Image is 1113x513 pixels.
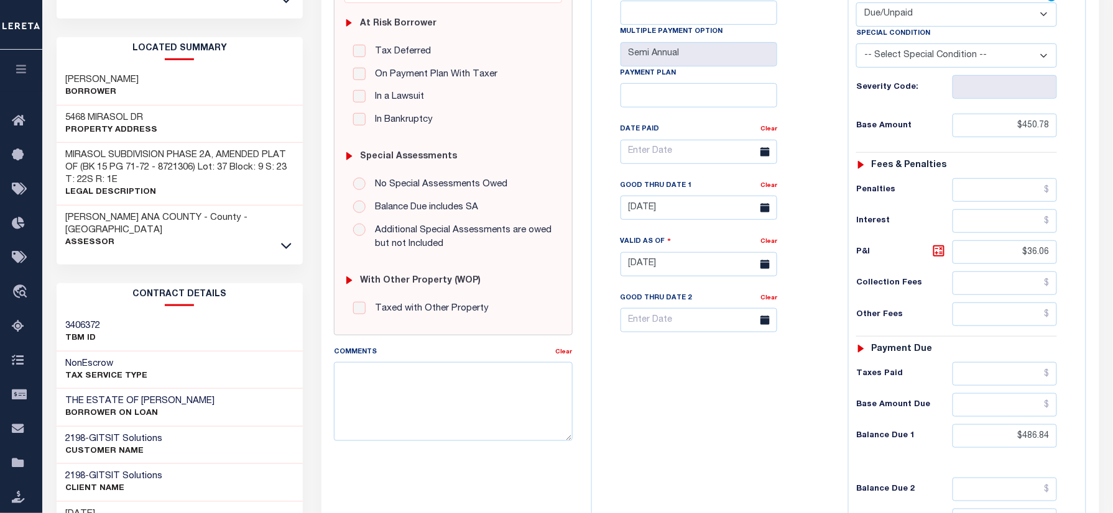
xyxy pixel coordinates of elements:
h2: LOCATED SUMMARY [57,37,303,60]
h6: Penalties [856,185,953,195]
input: $ [953,178,1057,202]
h6: Base Amount Due [856,400,953,410]
input: $ [953,424,1057,448]
input: Enter Date [621,140,777,164]
input: Enter Date [621,308,777,332]
h3: [PERSON_NAME] ANA COUNTY - County - [GEOGRAPHIC_DATA] [66,212,294,237]
h6: Payment due [872,344,933,355]
i: travel_explore [12,284,32,301]
input: $ [953,209,1057,233]
input: $ [953,114,1057,137]
h2: CONTRACT details [57,283,303,306]
p: Tax Service Type [66,370,148,383]
span: 2198 [66,434,86,443]
label: Good Thru Date 1 [621,181,692,191]
label: Multiple Payment Option [621,27,723,37]
span: 2198 [66,471,86,481]
p: Borrower [66,86,139,99]
label: Valid as Of [621,235,672,247]
input: Enter Date [621,252,777,276]
h3: NonEscrow [66,358,148,370]
h6: Taxes Paid [856,369,953,379]
label: Special Condition [856,29,930,39]
h3: - [66,433,163,445]
h6: Balance Due 1 [856,431,953,441]
label: Balance Due includes SA [369,201,478,215]
h6: Interest [856,216,953,226]
h3: THE ESTATE OF [PERSON_NAME] [66,395,215,407]
h6: Severity Code: [856,83,953,93]
label: Good Thru Date 2 [621,293,692,304]
a: Clear [760,295,777,301]
input: Enter Date [621,196,777,220]
a: Clear [760,238,777,245]
h3: 3406372 [66,320,101,332]
label: Date Paid [621,124,660,135]
label: In Bankruptcy [369,113,433,127]
h6: Collection Fees [856,278,953,288]
p: Property Address [66,124,158,137]
label: Taxed with Other Property [369,302,489,316]
input: $ [953,302,1057,326]
label: Comments [334,347,377,358]
h6: Balance Due 2 [856,484,953,494]
h6: with Other Property (WOP) [360,276,481,286]
p: BORROWER ON LOAN [66,407,215,420]
h3: - [66,470,163,483]
p: TBM ID [66,332,101,345]
label: Tax Deferred [369,45,431,59]
a: Clear [760,126,777,132]
input: $ [953,240,1057,264]
span: GITSIT Solutions [90,434,163,443]
h3: MIRASOL SUBDIVISION PHASE 2A, AMENDED PLAT OF (BK 15 PG 71-72 - 8721306) Lot: 37 Block: 9 S: 23 T... [66,149,294,186]
p: Legal Description [66,186,294,199]
h6: At Risk Borrower [360,19,436,29]
input: $ [953,271,1057,295]
input: $ [953,478,1057,501]
h6: P&I [856,243,953,261]
label: On Payment Plan With Taxer [369,68,497,82]
h6: Fees & Penalties [872,160,947,171]
h3: [PERSON_NAME] [66,74,139,86]
h6: Other Fees [856,310,953,320]
span: GITSIT Solutions [90,471,163,481]
h6: Special Assessments [360,152,457,162]
h3: 5468 MIRASOL DR [66,112,158,124]
p: CLIENT Name [66,483,163,495]
p: CUSTOMER Name [66,445,163,458]
label: Payment Plan [621,68,677,79]
p: Assessor [66,237,294,249]
h6: Base Amount [856,121,953,131]
label: Additional Special Assessments are owed but not Included [369,224,553,252]
a: Clear [556,349,573,355]
input: $ [953,393,1057,417]
label: No Special Assessments Owed [369,178,507,192]
a: Clear [760,183,777,189]
label: In a Lawsuit [369,90,424,104]
input: $ [953,362,1057,386]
